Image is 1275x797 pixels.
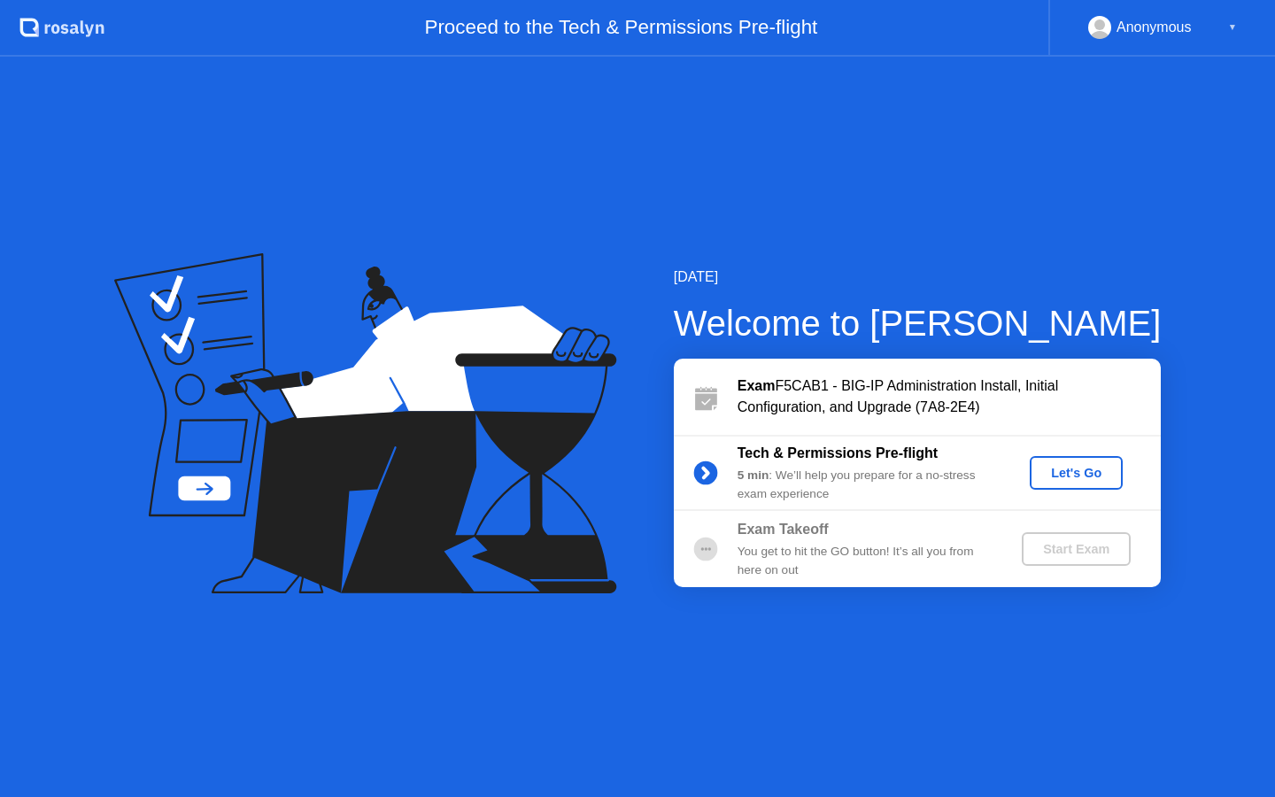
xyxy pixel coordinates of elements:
b: 5 min [738,468,769,482]
div: Anonymous [1117,16,1192,39]
div: F5CAB1 - BIG-IP Administration Install, Initial Configuration, and Upgrade (7A8-2E4) [738,375,1161,418]
div: Start Exam [1029,542,1124,556]
b: Exam Takeoff [738,522,829,537]
b: Tech & Permissions Pre-flight [738,445,938,460]
b: Exam [738,378,776,393]
div: Let's Go [1037,466,1116,480]
div: : We’ll help you prepare for a no-stress exam experience [738,467,993,503]
button: Start Exam [1022,532,1131,566]
div: You get to hit the GO button! It’s all you from here on out [738,543,993,579]
div: [DATE] [674,267,1162,288]
div: Welcome to [PERSON_NAME] [674,297,1162,350]
button: Let's Go [1030,456,1123,490]
div: ▼ [1228,16,1237,39]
